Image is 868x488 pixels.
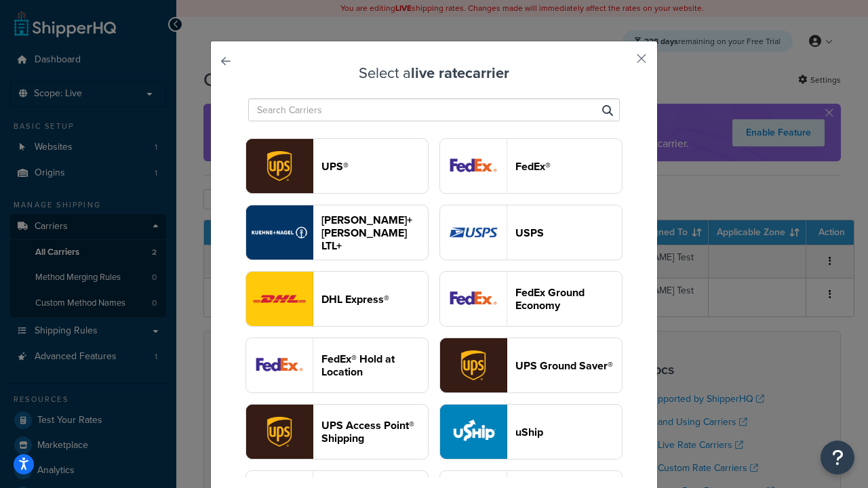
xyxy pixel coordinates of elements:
[515,160,622,173] header: FedEx®
[439,205,623,260] button: usps logoUSPS
[245,338,429,393] button: fedExLocation logoFedEx® Hold at Location
[248,98,620,121] input: Search Carriers
[321,160,428,173] header: UPS®
[246,338,313,392] img: fedExLocation logo
[321,419,428,445] header: UPS Access Point® Shipping
[439,138,623,194] button: fedEx logoFedEx®
[321,352,428,378] header: FedEx® Hold at Location
[411,62,509,84] strong: live rate carrier
[245,65,623,81] h3: Select a
[245,205,429,260] button: reTransFreight logo[PERSON_NAME]+[PERSON_NAME] LTL+
[821,441,854,474] button: Open Resource Center
[439,404,623,460] button: uShip logouShip
[515,426,622,439] header: uShip
[440,272,507,326] img: smartPost logo
[439,338,623,393] button: surePost logoUPS Ground Saver®
[440,205,507,260] img: usps logo
[440,338,507,392] img: surePost logo
[515,286,622,312] header: FedEx Ground Economy
[245,138,429,194] button: ups logoUPS®
[246,139,313,193] img: ups logo
[246,272,313,326] img: dhl logo
[246,205,313,260] img: reTransFreight logo
[440,405,507,459] img: uShip logo
[440,139,507,193] img: fedEx logo
[515,359,622,372] header: UPS Ground Saver®
[245,271,429,327] button: dhl logoDHL Express®
[245,404,429,460] button: accessPoint logoUPS Access Point® Shipping
[321,293,428,306] header: DHL Express®
[321,213,428,252] header: [PERSON_NAME]+[PERSON_NAME] LTL+
[246,405,313,459] img: accessPoint logo
[439,271,623,327] button: smartPost logoFedEx Ground Economy
[515,226,622,239] header: USPS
